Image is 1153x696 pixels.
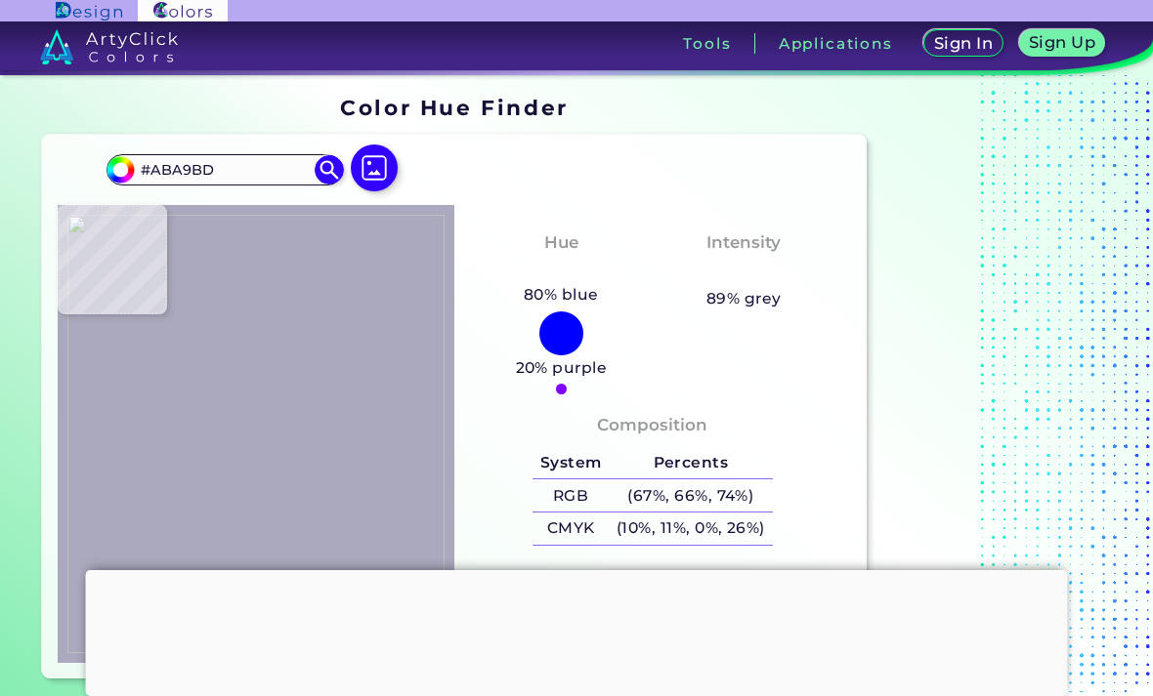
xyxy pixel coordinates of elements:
[609,479,772,512] h5: (67%, 66%, 74%)
[40,29,178,64] img: logo_artyclick_colors_white.svg
[936,36,992,51] h5: Sign In
[1031,35,1093,50] h5: Sign Up
[533,447,609,479] h5: System
[315,155,344,184] img: icon search
[516,282,606,307] h5: 80% blue
[597,411,707,439] h4: Composition
[926,30,1002,56] a: Sign In
[683,36,731,51] h3: Tools
[716,260,772,283] h3: Pale
[609,447,772,479] h5: Percents
[56,2,121,20] img: ArtyClick Design logo
[134,156,316,183] input: type color..
[86,570,1068,691] iframe: Advertisement
[609,512,772,545] h5: (10%, 11%, 0%, 26%)
[533,479,609,512] h5: RGB
[706,228,781,257] h4: Intensity
[630,569,675,597] h4: Color
[499,260,623,283] h3: Purply Blue
[533,512,609,545] h5: CMYK
[67,215,445,653] img: bdf73d92-6300-41b5-9260-500f6a8f9754
[508,355,615,381] h5: 20% purple
[779,36,893,51] h3: Applications
[340,93,568,122] h1: Color Hue Finder
[706,286,782,311] h5: 89% grey
[1022,30,1102,56] a: Sign Up
[544,228,578,257] h4: Hue
[351,144,398,191] img: icon picture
